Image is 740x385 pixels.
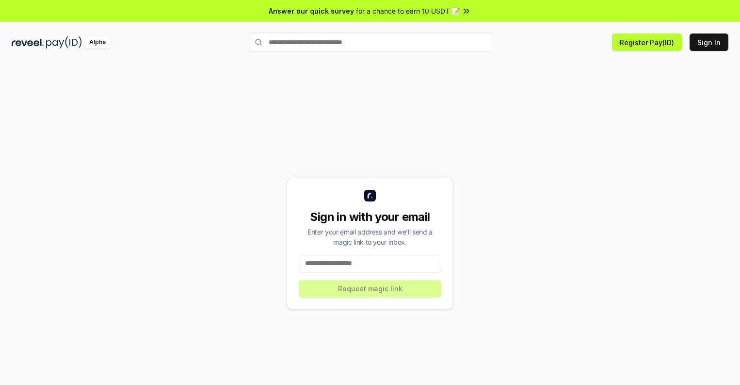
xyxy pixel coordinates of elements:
button: Sign In [690,33,728,51]
button: Register Pay(ID) [612,33,682,51]
span: Answer our quick survey [269,6,354,16]
img: logo_small [364,190,376,201]
img: reveel_dark [12,36,44,49]
div: Sign in with your email [299,209,441,225]
img: pay_id [46,36,82,49]
span: for a chance to earn 10 USDT 📝 [356,6,460,16]
div: Alpha [84,36,111,49]
div: Enter your email address and we’ll send a magic link to your inbox. [299,227,441,247]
